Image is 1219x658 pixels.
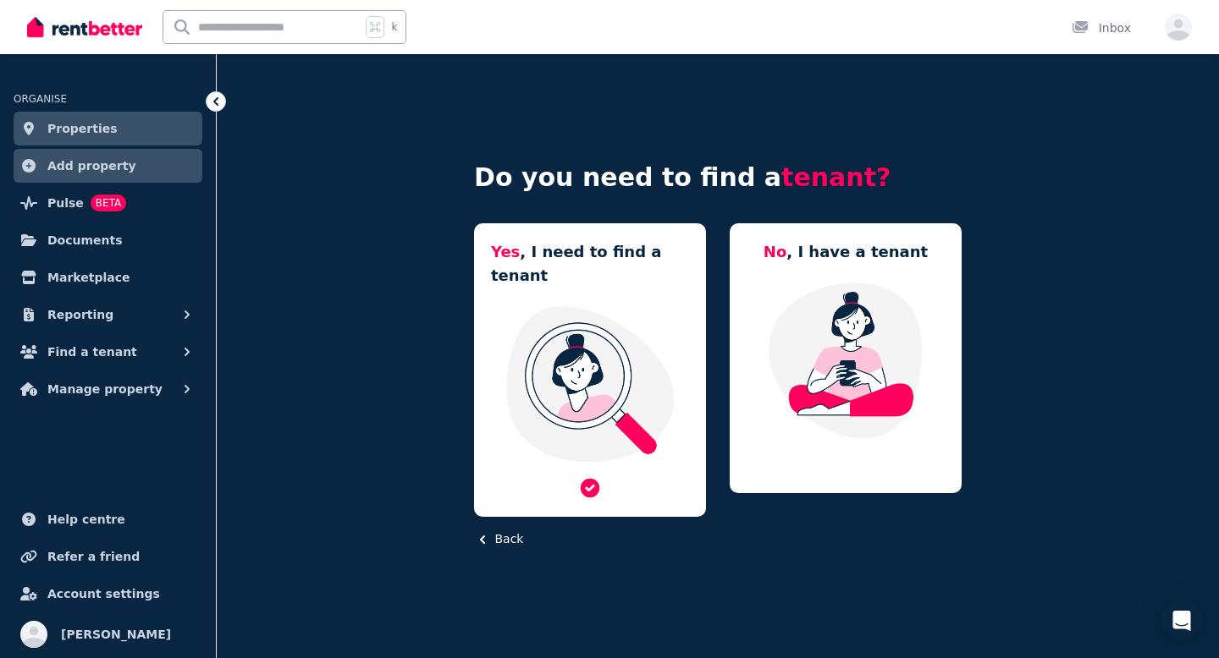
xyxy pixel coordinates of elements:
[47,584,160,604] span: Account settings
[14,260,202,294] a: Marketplace
[47,156,136,176] span: Add property
[14,112,202,145] a: Properties
[47,230,123,250] span: Documents
[47,118,118,139] span: Properties
[47,509,125,529] span: Help centre
[14,577,202,611] a: Account settings
[47,267,130,288] span: Marketplace
[47,546,140,567] span: Refer a friend
[491,304,689,463] img: I need a tenant
[14,298,202,332] button: Reporting
[47,304,113,325] span: Reporting
[1161,600,1202,641] div: Open Intercom Messenger
[14,335,202,369] button: Find a tenant
[781,162,891,192] span: tenant?
[764,240,928,264] h5: , I have a tenant
[491,240,689,288] h5: , I need to find a tenant
[14,149,202,183] a: Add property
[391,20,397,34] span: k
[27,14,142,40] img: RentBetter
[47,379,163,399] span: Manage property
[14,372,202,406] button: Manage property
[91,195,126,211] span: BETA
[14,540,202,573] a: Refer a friend
[14,502,202,536] a: Help centre
[747,281,945,440] img: Manage my property
[474,162,962,193] h4: Do you need to find a
[14,186,202,220] a: PulseBETA
[474,530,523,548] button: Back
[47,342,137,362] span: Find a tenant
[1072,19,1131,36] div: Inbox
[491,243,520,260] span: Yes
[61,624,171,644] span: [PERSON_NAME]
[14,93,67,105] span: ORGANISE
[14,223,202,257] a: Documents
[764,243,786,260] span: No
[47,193,84,213] span: Pulse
